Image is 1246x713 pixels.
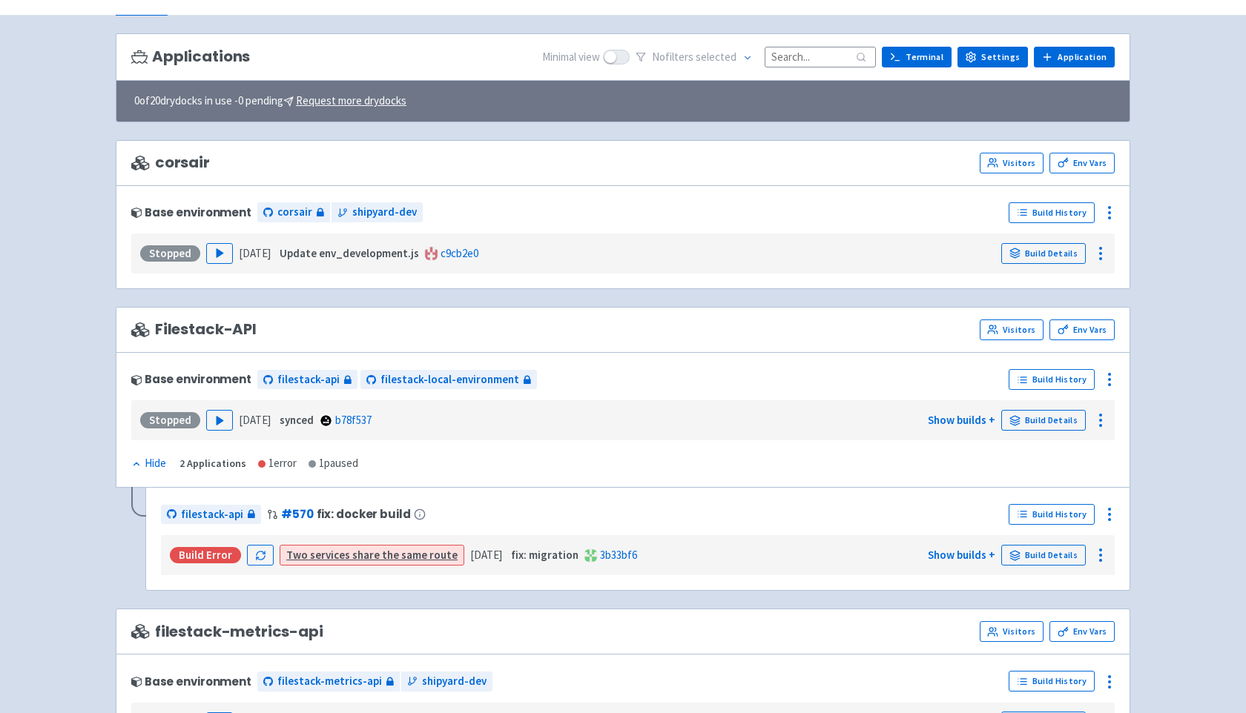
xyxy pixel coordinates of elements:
[257,671,400,692] a: filestack-metrics-api
[206,410,233,431] button: Play
[1034,47,1115,67] a: Application
[352,204,417,221] span: shipyard-dev
[317,508,411,520] span: fix: docker build
[652,49,736,66] span: No filter s
[1009,202,1095,223] a: Build History
[131,321,257,338] span: Filestack-API
[470,548,502,562] time: [DATE]
[1009,671,1095,692] a: Build History
[140,245,200,262] div: Stopped
[258,455,297,472] div: 1 error
[1001,545,1086,566] a: Build Details
[277,673,382,690] span: filestack-metrics-api
[140,412,200,428] div: Stopped
[332,202,423,222] a: shipyard-dev
[170,547,241,563] div: Build Error
[422,673,487,690] span: shipyard-dev
[765,47,876,67] input: Search...
[1049,319,1115,340] a: Env Vars
[600,548,637,562] a: 3b33bf6
[957,47,1028,67] a: Settings
[542,49,600,66] span: Minimal view
[280,413,314,427] strong: synced
[928,413,995,427] a: Show builds +
[360,370,537,390] a: filestack-local-environment
[882,47,952,67] a: Terminal
[380,371,519,388] span: filestack-local-environment
[980,621,1044,642] a: Visitors
[134,93,406,110] span: 0 of 20 drydocks in use - 0 pending
[511,548,578,562] strong: fix: migration
[296,93,406,107] u: Request more drydocks
[239,413,271,427] time: [DATE]
[980,153,1044,173] a: Visitors
[257,370,357,390] a: filestack-api
[131,675,251,688] div: Base environment
[1049,153,1115,173] a: Env Vars
[980,319,1044,340] a: Visitors
[1009,504,1095,525] a: Build History
[181,506,243,523] span: filestack-api
[928,548,995,562] a: Show builds +
[131,154,210,171] span: corsair
[206,243,233,264] button: Play
[131,455,166,472] div: Hide
[131,48,250,65] h3: Applications
[277,371,340,388] span: filestack-api
[257,202,330,222] a: corsair
[1001,410,1086,431] a: Build Details
[239,246,271,260] time: [DATE]
[280,246,419,260] strong: Update env_development.js
[401,671,492,692] a: shipyard-dev
[131,373,251,385] div: Base environment
[1049,621,1115,642] a: Env Vars
[281,506,314,522] a: #570
[179,455,246,472] div: 2 Applications
[277,204,312,221] span: corsair
[1009,369,1095,390] a: Build History
[131,455,168,472] button: Hide
[161,505,261,525] a: filestack-api
[309,455,358,472] div: 1 paused
[131,623,323,640] span: filestack-metrics-api
[286,548,458,562] a: Two services share the same route
[441,246,478,260] a: c9cb2e0
[131,206,251,219] div: Base environment
[696,50,736,64] span: selected
[335,413,372,427] a: b78f537
[1001,243,1086,264] a: Build Details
